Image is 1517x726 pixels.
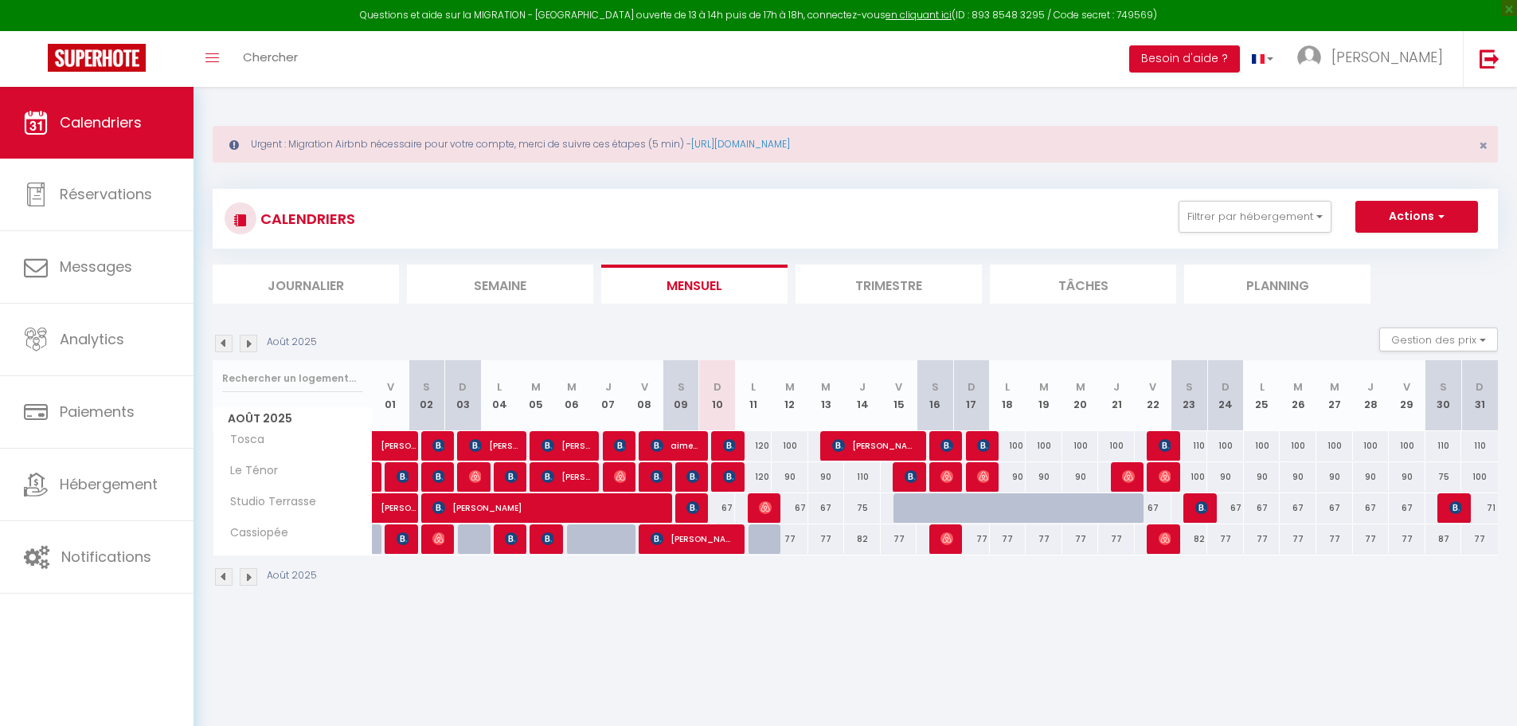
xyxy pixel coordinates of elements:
span: [US_STATE] Busuttil [977,461,989,492]
div: 90 [1026,462,1062,492]
div: 100 [1316,431,1353,461]
span: Le Ténor [216,462,282,480]
abbr: V [895,379,902,394]
th: 04 [481,360,518,431]
th: 25 [1244,360,1280,431]
abbr: J [1113,379,1120,394]
div: 90 [772,462,808,492]
div: 90 [1280,462,1316,492]
span: [PERSON_NAME] [432,524,444,554]
div: 90 [1207,462,1244,492]
div: 77 [1026,524,1062,554]
span: [PERSON_NAME] [651,524,736,554]
div: 100 [1026,431,1062,461]
li: Journalier [213,265,399,304]
div: 82 [844,524,881,554]
abbr: M [1330,379,1339,394]
th: 05 [518,360,554,431]
a: [URL][DOMAIN_NAME] [691,137,790,151]
div: 67 [1244,493,1280,523]
div: 100 [1389,431,1425,461]
div: 77 [953,524,990,554]
span: Hébergement [60,474,158,494]
th: 27 [1316,360,1353,431]
th: 23 [1171,360,1208,431]
div: 71 [1461,493,1498,523]
th: 21 [1098,360,1135,431]
div: 90 [1062,462,1099,492]
span: Chercher [243,49,298,65]
th: 28 [1353,360,1390,431]
span: [PERSON_NAME] [940,430,952,461]
div: 110 [1425,431,1462,461]
span: [DEMOGRAPHIC_DATA][PERSON_NAME] [723,461,735,492]
span: [PERSON_NAME] [505,524,517,554]
span: [PERSON_NAME] [1195,493,1207,523]
span: [PERSON_NAME] [905,461,917,492]
abbr: M [531,379,541,394]
th: 31 [1461,360,1498,431]
abbr: S [1440,379,1447,394]
div: 100 [1207,431,1244,461]
abbr: S [932,379,939,394]
span: Tosca [216,431,276,449]
abbr: D [1476,379,1484,394]
span: [PERSON_NAME] [759,493,771,523]
span: [PERSON_NAME] [1331,47,1443,67]
div: 75 [844,493,881,523]
span: [PERSON_NAME] [469,430,518,461]
div: 77 [1389,524,1425,554]
div: 100 [1280,431,1316,461]
a: [PERSON_NAME] [373,493,409,524]
div: 67 [1389,493,1425,523]
div: 110 [1461,431,1498,461]
div: 90 [1316,462,1353,492]
span: Calendriers [60,112,142,132]
li: Planning [1184,265,1370,304]
abbr: S [1186,379,1193,394]
div: 77 [990,524,1026,554]
div: 77 [1207,524,1244,554]
div: 100 [990,431,1026,461]
span: [PERSON_NAME] [542,524,553,554]
div: Urgent : Migration Airbnb nécessaire pour votre compte, merci de suivre ces étapes (5 min) - [213,126,1498,163]
div: 110 [844,462,881,492]
span: [PERSON_NAME] [381,422,417,453]
th: 08 [627,360,663,431]
th: 14 [844,360,881,431]
span: Studio Terrasse [216,493,320,511]
img: Super Booking [48,44,146,72]
div: 77 [881,524,917,554]
th: 24 [1207,360,1244,431]
img: ... [1297,45,1321,69]
div: 77 [1461,524,1498,554]
span: [PERSON_NAME] [PERSON_NAME] [397,461,409,492]
th: 01 [373,360,409,431]
div: 67 [1207,493,1244,523]
abbr: L [1260,379,1265,394]
abbr: V [1149,379,1156,394]
div: 100 [1098,431,1135,461]
span: [PERSON_NAME] [432,461,444,492]
span: [PERSON_NAME] [432,430,444,461]
div: 90 [1353,462,1390,492]
div: 77 [1280,524,1316,554]
abbr: D [1222,379,1230,394]
span: Messages [60,257,132,277]
th: 20 [1062,360,1099,431]
div: 77 [1062,524,1099,554]
th: 22 [1135,360,1171,431]
abbr: J [605,379,612,394]
span: [PERSON_NAME] [1449,493,1461,523]
th: 17 [953,360,990,431]
input: Rechercher un logement... [222,364,363,393]
span: [PERSON_NAME] [614,430,626,461]
div: 67 [772,493,808,523]
span: [PERSON_NAME] [686,461,698,492]
button: Close [1479,139,1488,153]
abbr: M [567,379,577,394]
div: 77 [808,524,845,554]
th: 10 [699,360,736,431]
abbr: V [1403,379,1410,394]
li: Tâches [990,265,1176,304]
